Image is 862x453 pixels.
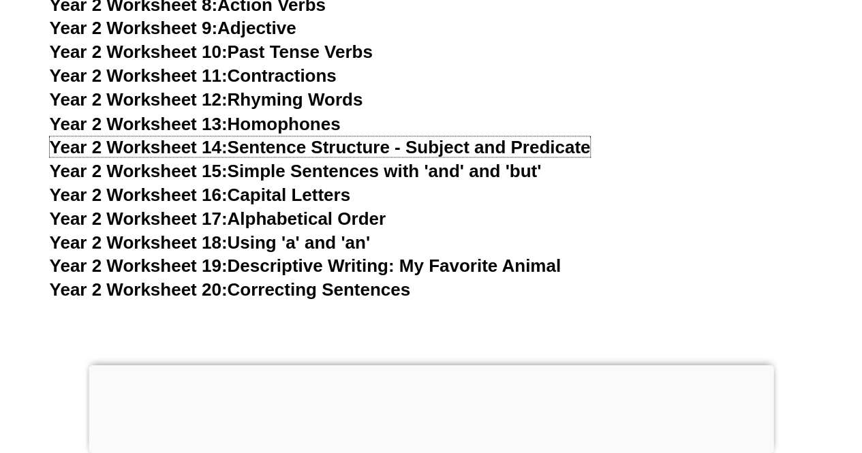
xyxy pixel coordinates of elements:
a: Year 2 Worksheet 14:Sentence Structure - Subject and Predicate [50,136,591,157]
span: Year 2 Worksheet 16: [50,184,228,204]
span: Year 2 Worksheet 13: [50,113,228,134]
a: Year 2 Worksheet 17:Alphabetical Order [50,208,386,228]
span: Year 2 Worksheet 12: [50,89,228,110]
span: Year 2 Worksheet 11: [50,65,228,86]
iframe: Advertisement [89,365,773,450]
span: Year 2 Worksheet 19: [50,255,228,275]
a: Year 2 Worksheet 20:Correcting Sentences [50,279,411,299]
a: Year 2 Worksheet 11:Contractions [50,65,337,86]
iframe: Chat Widget [635,299,862,453]
a: Year 2 Worksheet 18:Using 'a' and 'an' [50,232,370,252]
span: Year 2 Worksheet 15: [50,160,228,181]
span: Year 2 Worksheet 14: [50,136,228,157]
span: Year 2 Worksheet 10: [50,42,228,62]
a: Year 2 Worksheet 9:Adjective [50,18,296,38]
a: Year 2 Worksheet 12:Rhyming Words [50,89,363,110]
span: Year 2 Worksheet 18: [50,232,228,252]
a: Year 2 Worksheet 19:Descriptive Writing: My Favorite Animal [50,255,561,275]
span: Year 2 Worksheet 9: [50,18,218,38]
a: Year 2 Worksheet 16:Capital Letters [50,184,350,204]
span: Year 2 Worksheet 20: [50,279,228,299]
a: Year 2 Worksheet 15:Simple Sentences with 'and' and 'but' [50,160,542,181]
span: Year 2 Worksheet 17: [50,208,228,228]
a: Year 2 Worksheet 13:Homophones [50,113,341,134]
a: Year 2 Worksheet 10:Past Tense Verbs [50,42,373,62]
